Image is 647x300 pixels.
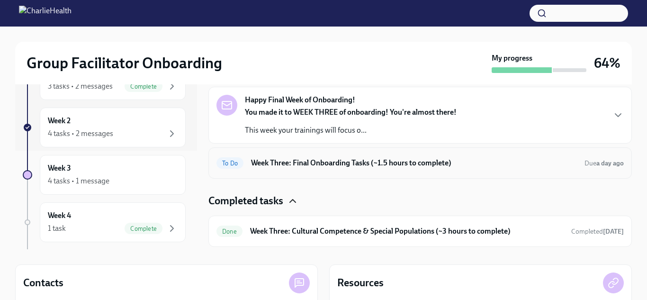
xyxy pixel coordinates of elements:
span: Complete [125,83,162,90]
h4: Completed tasks [208,194,283,208]
strong: a day ago [596,159,624,167]
h6: Week Three: Final Onboarding Tasks (~1.5 hours to complete) [251,158,577,168]
span: October 8th, 2025 21:00 [571,227,624,236]
div: 3 tasks • 2 messages [48,81,113,91]
h6: Week 4 [48,210,71,221]
span: Completed [571,227,624,236]
div: 4 tasks • 2 messages [48,128,113,139]
span: October 11th, 2025 10:00 [584,159,624,168]
a: Week 41 taskComplete [23,202,186,242]
span: Complete [125,225,162,232]
span: To Do [216,160,243,167]
h2: Group Facilitator Onboarding [27,54,222,73]
h3: 64% [594,55,620,72]
p: This week your trainings will focus o... [245,125,457,136]
div: 1 task [48,223,66,234]
h6: Week 2 [48,116,71,126]
h4: Contacts [23,276,63,290]
div: Completed tasks [208,194,632,208]
h6: Week Three: Cultural Competence & Special Populations (~3 hours to complete) [250,226,564,236]
span: Due [584,159,624,167]
a: Week 24 tasks • 2 messages [23,108,186,147]
strong: [DATE] [603,227,624,236]
a: Week 34 tasks • 1 message [23,155,186,195]
div: 4 tasks • 1 message [48,176,109,186]
a: DoneWeek Three: Cultural Competence & Special Populations (~3 hours to complete)Completed[DATE] [216,224,624,239]
span: Done [216,228,243,235]
strong: Happy Final Week of Onboarding! [245,95,355,105]
img: CharlieHealth [19,6,72,21]
h6: Week 3 [48,163,71,173]
strong: You made it to WEEK THREE of onboarding! You're almost there! [245,108,457,117]
strong: My progress [492,53,532,64]
h4: Resources [337,276,384,290]
a: To DoWeek Three: Final Onboarding Tasks (~1.5 hours to complete)Duea day ago [216,155,624,171]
